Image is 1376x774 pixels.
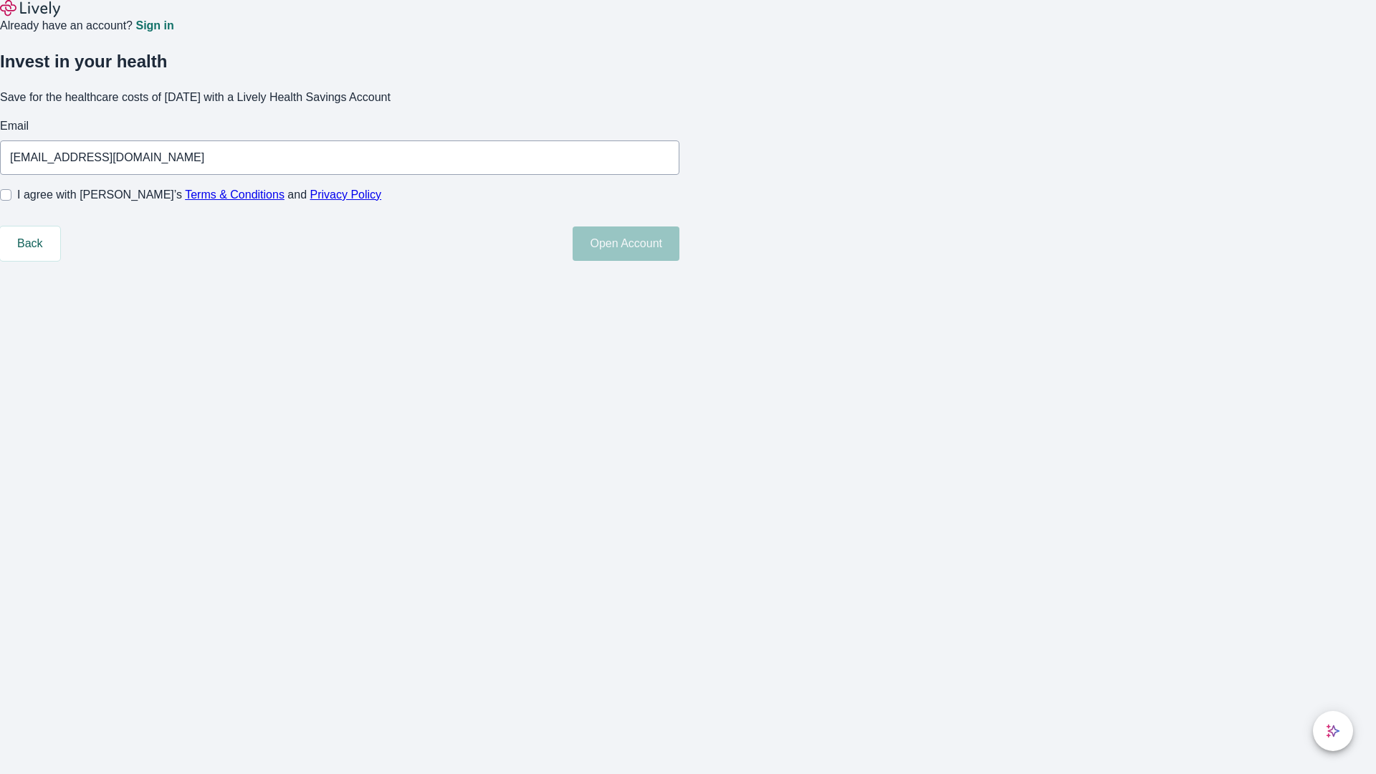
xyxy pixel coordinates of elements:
a: Sign in [135,20,173,32]
button: chat [1313,711,1353,751]
a: Privacy Policy [310,188,382,201]
span: I agree with [PERSON_NAME]’s and [17,186,381,204]
a: Terms & Conditions [185,188,285,201]
svg: Lively AI Assistant [1326,724,1340,738]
